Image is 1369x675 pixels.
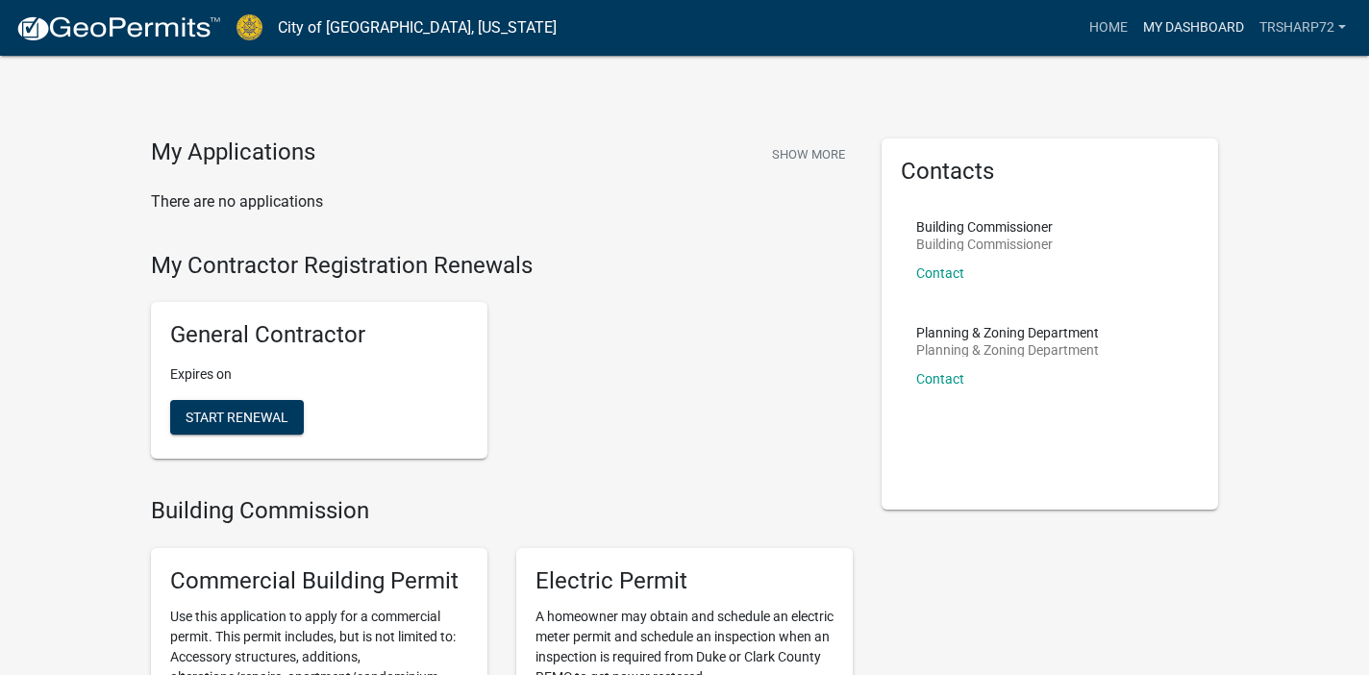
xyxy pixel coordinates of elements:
p: Expires on [170,364,468,385]
h4: Building Commission [151,497,853,525]
img: City of Jeffersonville, Indiana [236,14,262,40]
h5: Commercial Building Permit [170,567,468,595]
p: Building Commissioner [916,237,1053,251]
wm-registration-list-section: My Contractor Registration Renewals [151,252,853,475]
a: Contact [916,265,964,281]
span: Start Renewal [186,410,288,425]
button: Start Renewal [170,400,304,435]
h5: General Contractor [170,321,468,349]
a: My Dashboard [1135,10,1252,46]
p: Planning & Zoning Department [916,343,1099,357]
a: Contact [916,371,964,387]
a: Trsharp72 [1252,10,1354,46]
a: City of [GEOGRAPHIC_DATA], [US_STATE] [278,12,557,44]
a: Home [1082,10,1135,46]
p: There are no applications [151,190,853,213]
h4: My Applications [151,138,315,167]
p: Planning & Zoning Department [916,326,1099,339]
h5: Electric Permit [535,567,834,595]
h4: My Contractor Registration Renewals [151,252,853,280]
p: Building Commissioner [916,220,1053,234]
h5: Contacts [901,158,1199,186]
button: Show More [764,138,853,170]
